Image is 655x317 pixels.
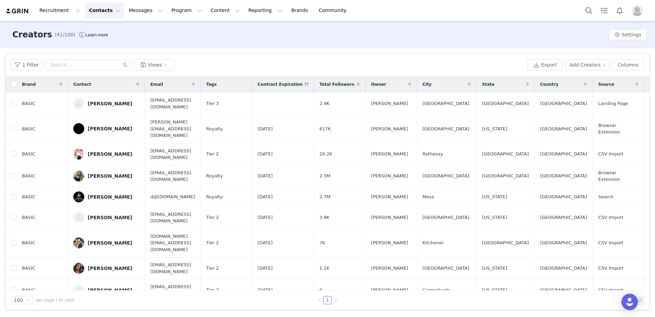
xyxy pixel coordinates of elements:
span: [GEOGRAPHIC_DATA] [540,265,587,272]
span: Landing Page [598,100,628,107]
span: CSV Import [598,287,623,294]
span: Owner [371,81,386,87]
span: [PERSON_NAME] [371,100,408,107]
div: [PERSON_NAME] [88,194,132,200]
span: BASIC [22,239,35,246]
img: 44eab876-56ac-48eb-9588-5bdeee7ee93c--s.jpg [73,212,84,223]
img: 89d8f878-f9db-4b1c-b1dc-f32602b71488--s.jpg [73,98,84,109]
span: [PERSON_NAME] [371,214,408,221]
a: 1 [324,296,331,304]
a: [PERSON_NAME] [73,237,139,248]
a: [PERSON_NAME] [73,212,139,223]
img: c8720f37-b28f-41c4-a3e9-5143c1da73b1--s.jpg [73,191,84,202]
span: Tier 2 [206,239,219,246]
span: Browser Extension [598,122,638,136]
span: City [422,81,431,87]
button: Content [207,3,244,18]
span: BASIC [22,151,35,157]
i: icon: search [123,62,127,67]
img: grin logo [5,8,29,14]
span: CSV Import [598,151,623,157]
span: Royalty [206,173,223,179]
span: [EMAIL_ADDRESS][DOMAIN_NAME] [150,169,195,183]
a: [PERSON_NAME] [73,149,139,160]
span: Contact [73,81,91,87]
span: [US_STATE] [482,126,507,132]
button: Columns [612,59,644,70]
span: Search [598,193,614,200]
span: Source [598,81,614,87]
i: icon: down [26,298,30,303]
div: [PERSON_NAME] [88,215,132,220]
span: CSV Import [598,265,623,272]
span: Mesa [422,193,434,200]
span: [DATE] [258,151,273,157]
span: [GEOGRAPHIC_DATA] [482,239,529,246]
span: BASIC [22,100,35,107]
div: Open Intercom Messenger [621,294,638,310]
span: [GEOGRAPHIC_DATA] [482,100,529,107]
span: [GEOGRAPHIC_DATA] [540,287,587,294]
span: Kitchener [422,239,444,246]
div: [PERSON_NAME] [88,126,132,131]
span: (41/100) [55,31,75,38]
button: Notifications [612,3,627,18]
button: 1 Filter [11,59,43,70]
button: Contacts [85,3,124,18]
a: Community [315,3,354,18]
button: Search [581,3,596,18]
span: [EMAIL_ADDRESS][DOMAIN_NAME] [150,148,195,161]
span: Contract Expiration [258,81,303,87]
span: 2.7M [320,193,331,200]
span: [GEOGRAPHIC_DATA] [540,173,587,179]
span: 2.9K [320,100,330,107]
span: per page | 41 total [36,297,74,303]
img: c17e2728-6028-43e9-93b4-d9c840c6a1ab--s.jpg [73,285,84,296]
a: [PERSON_NAME] [73,263,139,274]
span: [PERSON_NAME] [371,287,408,294]
span: 0 [320,287,322,294]
span: [GEOGRAPHIC_DATA] [540,214,587,221]
span: Rothesay [422,151,443,157]
li: Next Page [332,296,340,304]
a: [PERSON_NAME] [73,171,139,181]
i: icon: right [334,298,338,303]
span: [US_STATE] [482,265,507,272]
span: Royalty [206,126,223,132]
button: Messages [125,3,167,18]
span: BASIC [22,287,35,294]
span: 7K [320,239,325,246]
div: [PERSON_NAME] [88,173,132,179]
button: Export [528,59,563,70]
span: 20.2K [320,151,332,157]
span: Brand [22,81,36,87]
div: [PERSON_NAME] [88,240,132,246]
span: [PERSON_NAME] [371,151,408,157]
a: [PERSON_NAME] [73,285,139,296]
div: [PERSON_NAME] [88,151,132,157]
input: Search... [46,59,132,70]
button: Reporting [244,3,287,18]
span: [EMAIL_ADDRESS][DOMAIN_NAME] [150,97,195,110]
span: [DATE] [258,126,273,132]
span: BASIC [22,173,35,179]
span: [DATE] [258,239,273,246]
span: [GEOGRAPHIC_DATA] [422,265,469,272]
span: [DATE] [258,287,273,294]
span: [EMAIL_ADDRESS][DOMAIN_NAME] [150,261,195,275]
span: [DATE] [258,193,273,200]
span: Tier 2 [206,214,219,221]
span: 2.3M [320,173,331,179]
button: Views [134,59,174,70]
img: 488fcef5-48f3-4dce-8e1d-92045ca4b048.jpg [73,237,84,248]
span: Total Followers [320,81,355,87]
img: placeholder-profile.jpg [632,5,643,16]
span: Tier 2 [206,265,219,272]
span: [GEOGRAPHIC_DATA] [422,173,469,179]
a: [PERSON_NAME] [73,98,139,109]
span: [GEOGRAPHIC_DATA] [540,193,587,200]
span: Tier 2 [206,287,219,294]
img: 4850e43a-81c9-4e5c-a5c2-8d10fd95a690.jpg [73,171,84,181]
h3: Creators [12,28,52,41]
span: [EMAIL_ADDRESS][DOMAIN_NAME] [150,211,195,224]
